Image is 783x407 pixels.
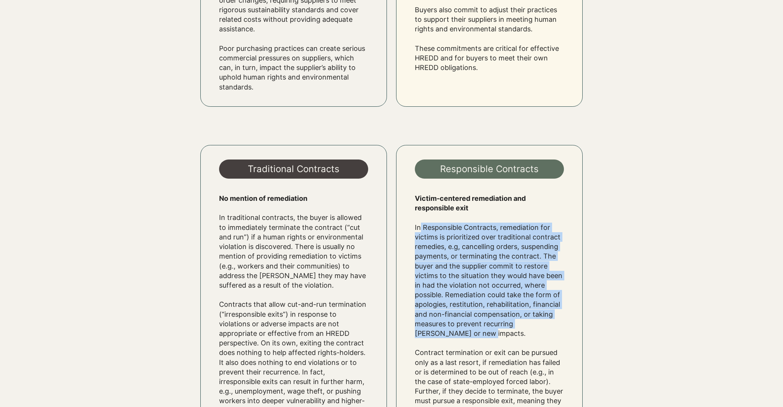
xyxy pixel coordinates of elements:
[415,5,564,34] p: Buyers also commit to adjust their practices to support their suppliers in meeting human rights a...
[219,194,307,202] span: No mention of remediation
[415,223,564,338] p: In Responsible Contracts, remediation for victims is prioritized over traditional contract remedi...
[219,162,368,176] h3: Traditional Contracts
[415,162,564,176] h3: Responsible Contracts
[219,44,368,92] p: Poor purchasing practices can create serious commercial pressures on suppliers, which can, in tur...
[219,213,368,290] p: In traditional contracts, the buyer is allowed to immediately terminate the contract (“cut and ru...
[415,194,526,212] span: Victim-centered remediation and responsible exit
[415,44,564,73] p: These commitments are critical for effective HREDD and for buyers to meet their own HREDD obligat...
